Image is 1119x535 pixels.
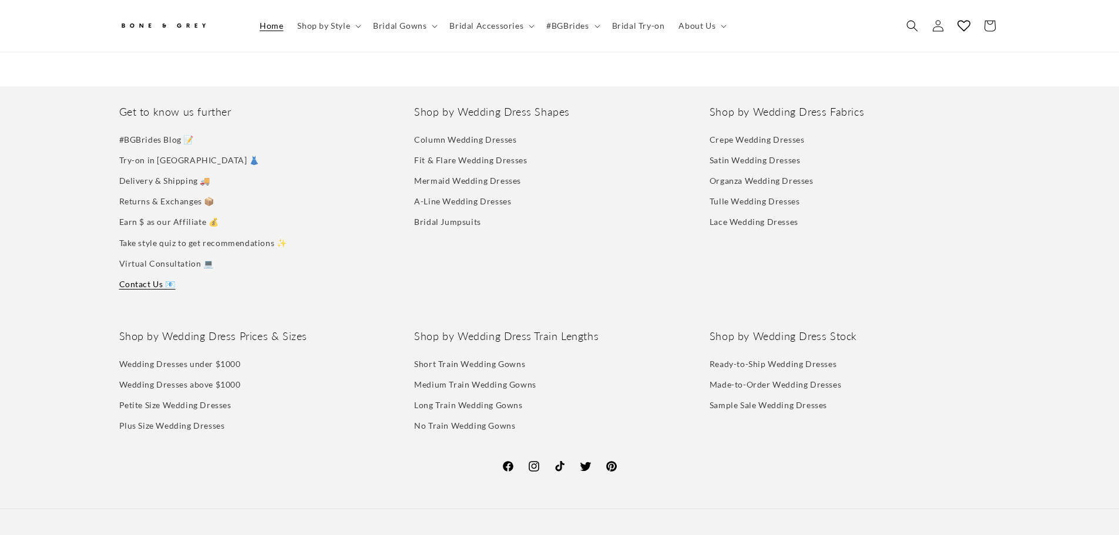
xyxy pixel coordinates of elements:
[119,150,260,170] a: Try-on in [GEOGRAPHIC_DATA] 👗
[449,21,523,31] span: Bridal Accessories
[710,329,1000,343] h2: Shop by Wedding Dress Stock
[414,191,511,211] a: A-Line Wedding Dresses
[710,105,1000,119] h2: Shop by Wedding Dress Fabrics
[605,14,672,38] a: Bridal Try-on
[119,211,219,232] a: Earn $ as our Affiliate 💰
[710,132,805,150] a: Crepe Wedding Dresses
[414,170,521,191] a: Mermaid Wedding Dresses
[678,21,715,31] span: About Us
[414,150,527,170] a: Fit & Flare Wedding Dresses
[119,170,211,191] a: Delivery & Shipping 🚚
[414,395,522,415] a: Long Train Wedding Gowns
[546,21,589,31] span: #BGBrides
[297,21,350,31] span: Shop by Style
[899,13,925,39] summary: Search
[414,356,525,374] a: Short Train Wedding Gowns
[119,105,410,119] h2: Get to know us further
[119,132,194,150] a: #BGBrides Blog 📝
[119,374,241,395] a: Wedding Dresses above $1000
[119,415,225,436] a: Plus Size Wedding Dresses
[710,150,801,170] a: Satin Wedding Dresses
[373,21,426,31] span: Bridal Gowns
[710,170,814,191] a: Organza Wedding Dresses
[414,132,516,150] a: Column Wedding Dresses
[119,253,214,274] a: Virtual Consultation 💻
[710,374,841,395] a: Made-to-Order Wedding Dresses
[119,274,176,294] a: Contact Us 📧
[442,14,539,38] summary: Bridal Accessories
[119,191,215,211] a: Returns & Exchanges 📦
[539,14,604,38] summary: #BGBrides
[710,395,827,415] a: Sample Sale Wedding Dresses
[612,21,665,31] span: Bridal Try-on
[414,415,515,436] a: No Train Wedding Gowns
[414,105,705,119] h2: Shop by Wedding Dress Shapes
[710,211,798,232] a: Lace Wedding Dresses
[710,356,836,374] a: Ready-to-Ship Wedding Dresses
[671,14,731,38] summary: About Us
[414,211,481,232] a: Bridal Jumpsuits
[290,14,366,38] summary: Shop by Style
[414,329,705,343] h2: Shop by Wedding Dress Train Lengths
[119,356,241,374] a: Wedding Dresses under $1000
[260,21,283,31] span: Home
[414,374,536,395] a: Medium Train Wedding Gowns
[253,14,290,38] a: Home
[710,191,800,211] a: Tulle Wedding Dresses
[115,12,241,40] a: Bone and Grey Bridal
[119,233,287,253] a: Take style quiz to get recommendations ✨
[119,16,207,36] img: Bone and Grey Bridal
[366,14,442,38] summary: Bridal Gowns
[119,329,410,343] h2: Shop by Wedding Dress Prices & Sizes
[119,395,231,415] a: Petite Size Wedding Dresses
